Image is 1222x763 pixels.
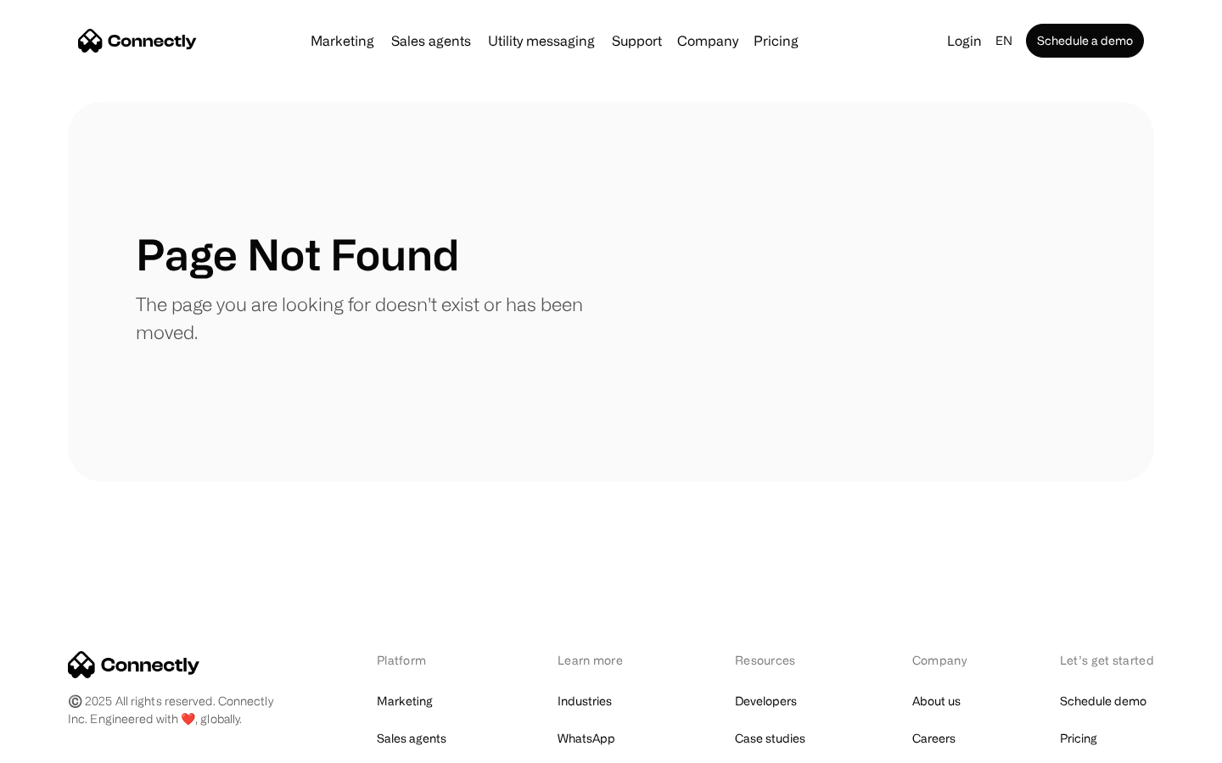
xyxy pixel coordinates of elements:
[558,727,615,750] a: WhatsApp
[1026,24,1144,58] a: Schedule a demo
[136,229,459,280] h1: Page Not Found
[735,651,824,669] div: Resources
[136,290,611,346] p: The page you are looking for doesn't exist or has been moved.
[1060,651,1154,669] div: Let’s get started
[17,732,102,757] aside: Language selected: English
[912,727,956,750] a: Careers
[1060,689,1146,713] a: Schedule demo
[1060,727,1097,750] a: Pricing
[940,29,989,53] a: Login
[481,34,602,47] a: Utility messaging
[377,651,469,669] div: Platform
[995,29,1012,53] div: en
[912,651,972,669] div: Company
[558,651,647,669] div: Learn more
[735,689,797,713] a: Developers
[377,689,433,713] a: Marketing
[34,733,102,757] ul: Language list
[384,34,478,47] a: Sales agents
[912,689,961,713] a: About us
[377,727,446,750] a: Sales agents
[304,34,381,47] a: Marketing
[735,727,805,750] a: Case studies
[558,689,612,713] a: Industries
[677,29,738,53] div: Company
[747,34,805,47] a: Pricing
[605,34,669,47] a: Support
